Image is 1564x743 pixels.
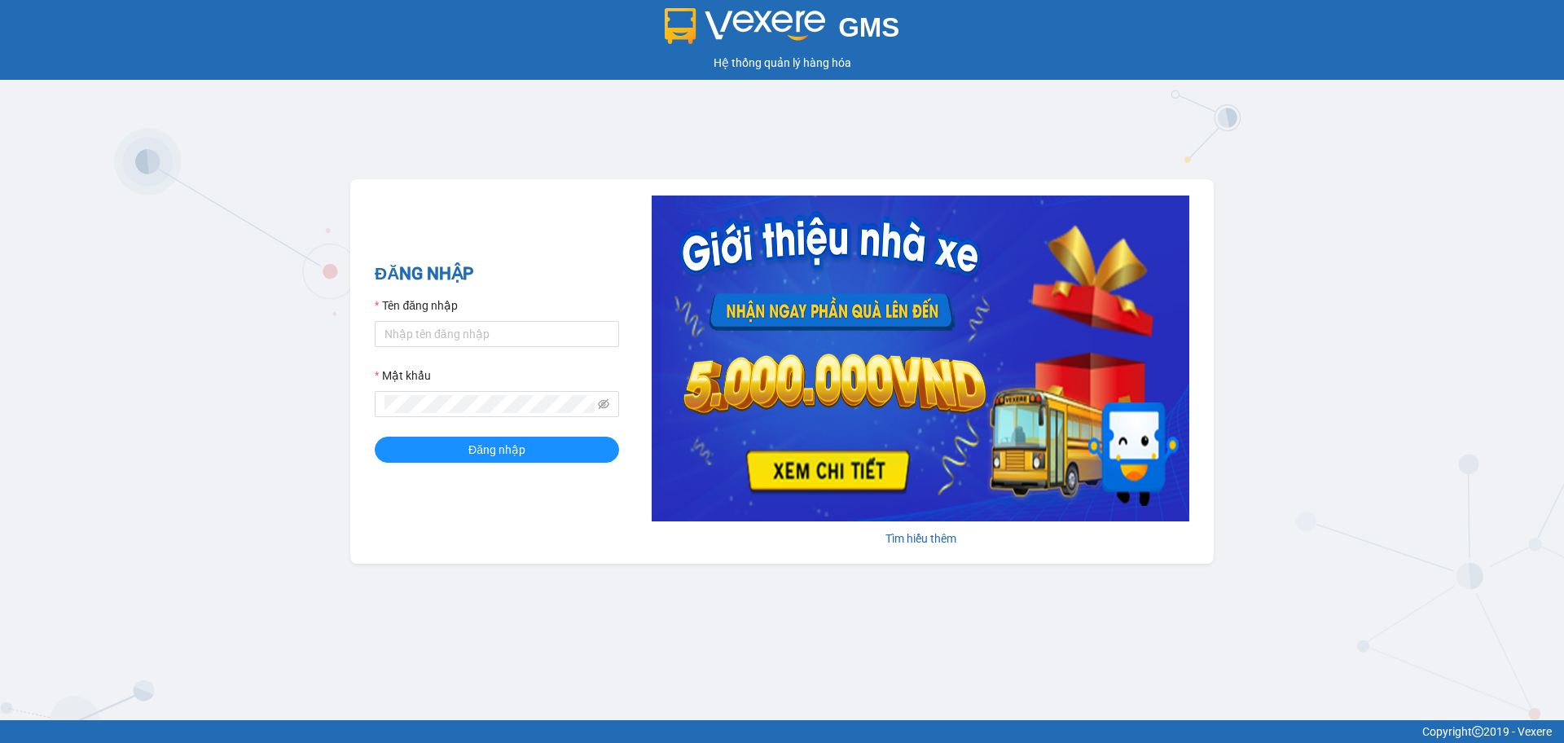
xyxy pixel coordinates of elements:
button: Đăng nhập [375,437,619,463]
a: GMS [665,24,900,37]
div: Copyright 2019 - Vexere [12,723,1552,741]
input: Tên đăng nhập [375,321,619,347]
img: logo 2 [665,8,826,44]
span: eye-invisible [598,398,609,410]
span: Đăng nhập [468,441,525,459]
div: Tìm hiểu thêm [652,530,1189,547]
span: copyright [1472,726,1483,737]
label: Tên đăng nhập [375,297,458,314]
h2: ĐĂNG NHẬP [375,261,619,288]
input: Mật khẩu [384,395,595,413]
img: banner-0 [652,196,1189,521]
div: Hệ thống quản lý hàng hóa [4,54,1560,72]
span: GMS [838,12,899,42]
label: Mật khẩu [375,367,431,385]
